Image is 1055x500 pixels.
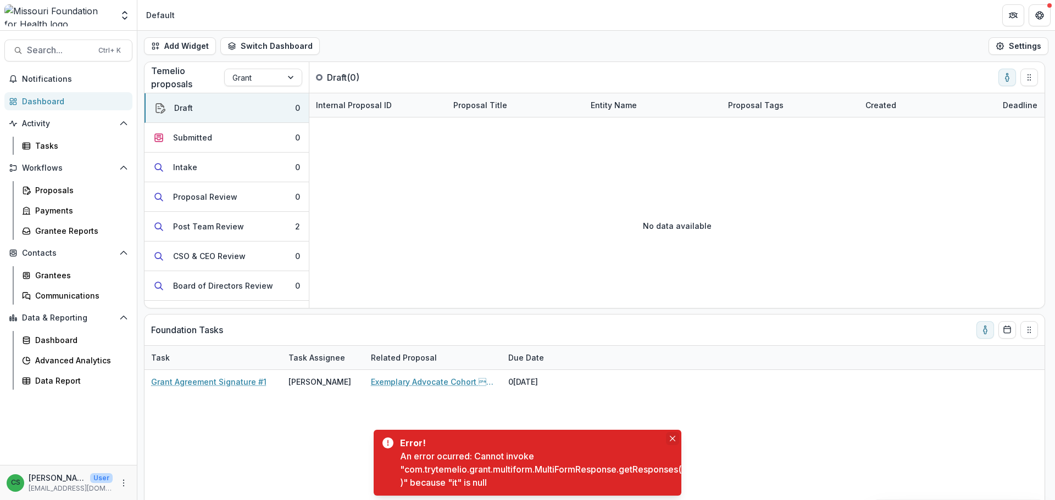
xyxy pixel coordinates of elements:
button: toggle-assigned-to-me [998,69,1016,86]
nav: breadcrumb [142,7,179,23]
a: Dashboard [18,331,132,349]
div: Proposal Title [447,93,584,117]
p: [EMAIL_ADDRESS][DOMAIN_NAME] [29,484,113,493]
div: Task Assignee [282,346,364,369]
div: Task Assignee [282,352,352,363]
div: Task [145,346,282,369]
a: Communications [18,286,132,305]
div: Entity Name [584,93,721,117]
div: Due Date [502,352,551,363]
div: Data Report [35,375,124,386]
button: Open Data & Reporting [4,309,132,327]
div: Dashboard [35,334,124,346]
p: Temelio proposals [151,64,224,91]
a: Tasks [18,137,132,155]
div: Internal Proposal ID [309,93,447,117]
button: Open Activity [4,115,132,132]
div: Related Proposal [364,352,443,363]
div: Proposal Tags [721,93,859,117]
button: Drag [1020,69,1038,86]
a: Data Report [18,372,132,390]
div: 0 [295,161,300,173]
div: CSO & CEO Review [173,250,246,262]
p: Foundation Tasks [151,323,223,336]
button: Proposal Review0 [145,182,309,212]
div: 0 [295,102,300,114]
button: toggle-assigned-to-me [976,321,994,339]
div: [PERSON_NAME] [288,376,351,387]
div: Intake [173,161,197,173]
button: Submitted0 [145,123,309,153]
div: Dashboard [22,95,124,107]
div: 0 [295,250,300,262]
div: 2 [295,221,300,232]
div: Post Team Review [173,221,244,232]
button: Notifications [4,70,132,88]
p: Draft ( 0 ) [327,71,409,84]
button: Add Widget [144,37,216,55]
button: Draft0 [145,93,309,123]
button: Calendar [998,321,1016,339]
button: Post Team Review2 [145,212,309,241]
span: Activity [22,119,115,128]
button: Intake0 [145,153,309,182]
button: Get Help [1029,4,1051,26]
div: Communications [35,290,124,301]
a: Advanced Analytics [18,351,132,369]
div: Task [145,352,176,363]
div: Proposals [35,184,124,196]
button: CSO & CEO Review0 [145,241,309,271]
div: Payments [35,205,124,216]
button: Close [666,432,679,445]
div: Due Date [502,346,584,369]
div: Ctrl + K [96,44,123,57]
button: Open entity switcher [117,4,132,26]
div: Grantees [35,269,124,281]
div: Related Proposal [364,346,502,369]
button: Open Workflows [4,159,132,177]
button: Open Contacts [4,244,132,262]
p: No data available [643,220,712,232]
p: [PERSON_NAME] [29,472,86,484]
div: Proposal Review [173,191,237,203]
div: Board of Directors Review [173,280,273,291]
button: Partners [1002,4,1024,26]
div: Proposal Title [447,99,514,111]
button: Switch Dashboard [220,37,320,55]
div: 0 [295,132,300,143]
div: 0 [295,191,300,203]
img: Missouri Foundation for Health logo [4,4,113,26]
p: User [90,473,113,483]
div: Advanced Analytics [35,355,124,366]
button: Search... [4,40,132,61]
button: Board of Directors Review0 [145,271,309,301]
button: Drag [1020,321,1038,339]
div: Created [859,99,903,111]
div: 0 [295,280,300,291]
div: Internal Proposal ID [309,99,398,111]
span: Contacts [22,249,115,258]
a: Payments [18,201,132,220]
a: Grantees [18,266,132,284]
a: Dashboard [4,92,132,110]
div: Submitted [173,132,212,143]
div: 0[DATE] [502,370,584,394]
a: Exemplary Advocate Cohort  [US_STATE] Advocacy Connect Tool [371,376,495,387]
div: Draft [174,102,193,114]
div: Error! [400,436,677,450]
div: Proposal Tags [721,99,790,111]
a: Grantee Reports [18,222,132,240]
div: An error ocurred: Cannot invoke "com.trytemelio.grant.multiform.MultiFormResponse.getResponses()"... [400,450,681,489]
div: Grantee Reports [35,225,124,237]
div: Created [859,93,996,117]
a: Grant Agreement Signature #1 [151,376,266,387]
button: Settings [989,37,1048,55]
div: Tasks [35,140,124,151]
span: Data & Reporting [22,313,115,323]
